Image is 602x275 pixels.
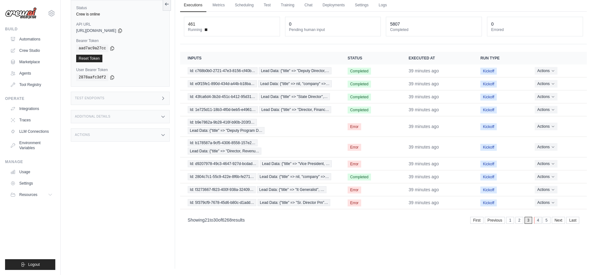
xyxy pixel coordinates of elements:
[188,93,258,100] span: Id: 43fca6d4-3b2d-451c-b412-95d31…
[188,67,332,74] a: View execution details for Id
[259,67,331,74] span: Lead Data: {"title" => "Deputy Director,…
[401,52,473,64] th: Executed at
[8,138,55,153] a: Environment Variables
[340,52,401,64] th: Status
[289,21,292,27] div: 0
[535,67,557,75] button: Actions for execution
[470,217,483,224] a: First
[8,178,55,188] a: Settings
[480,186,497,193] span: Kickoff
[188,186,256,193] span: Id: f3273667-f823-400f-938a-32409…
[535,173,557,180] button: Actions for execution
[8,57,55,67] a: Marketplace
[75,115,110,119] h3: Additional Details
[188,27,202,32] span: Running
[259,93,330,100] span: Lead Data: {"title" => "State Director",…
[222,217,232,223] span: 6268
[180,52,587,228] section: Crew executions table
[409,161,439,166] time: August 25, 2025 at 12:33 CDT
[348,68,371,75] span: Completed
[535,160,557,168] button: Actions for execution
[76,5,164,10] label: Status
[258,199,330,206] span: Lead Data: {"title" => "Sr. Director Pm"…
[188,106,332,113] a: View execution details for Id
[205,217,210,223] span: 21
[75,96,105,100] h3: Test Endpoints
[8,104,55,114] a: Integrations
[188,173,332,180] a: View execution details for Id
[289,27,377,32] dt: Pending human input
[188,173,256,180] span: Id: 2804c7c1-55c9-422e-8f6b-fe271…
[76,28,116,33] span: [URL][DOMAIN_NAME]
[180,212,587,228] nav: Pagination
[535,123,557,130] button: Actions for execution
[5,7,37,19] img: Logo
[8,126,55,137] a: LLM Connections
[348,186,361,193] span: Error
[188,106,258,113] span: Id: 1e725d11-18b3-4f0d-beb5-e4961…
[188,139,332,155] a: View execution details for Id
[535,186,557,193] button: Actions for execution
[5,159,55,164] div: Manage
[75,133,90,137] h3: Actions
[188,139,258,146] span: Id: b178587a-9cf5-4306-8558-157e2…
[535,143,557,151] button: Actions for execution
[188,67,258,74] span: Id: c768b0b0-2721-47e3-8156-cf40b…
[188,199,256,206] span: Id: 5f379cf9-7678-45d6-b80c-d1add…
[76,67,164,72] label: User Bearer Token
[188,119,332,134] a: View execution details for Id
[188,21,195,27] div: 461
[188,160,258,167] span: Id: d9207978-49c3-4647-927d-bcdad…
[348,144,361,151] span: Error
[28,262,40,267] span: Logout
[480,161,497,168] span: Kickoff
[8,34,55,44] a: Automations
[409,94,439,99] time: August 25, 2025 at 12:33 CDT
[76,38,164,43] label: Bearer Token
[8,80,55,90] a: Tool Registry
[534,217,542,224] a: 4
[76,45,108,52] code: aad7ac9a27cc
[473,52,527,64] th: Run Type
[8,190,55,200] button: Resources
[480,107,497,113] span: Kickoff
[8,167,55,177] a: Usage
[491,21,494,27] div: 0
[409,124,439,129] time: August 25, 2025 at 12:33 CDT
[348,81,371,88] span: Completed
[409,144,439,150] time: August 25, 2025 at 12:33 CDT
[515,217,523,224] a: 2
[409,81,439,86] time: August 25, 2025 at 12:33 CDT
[188,186,332,193] a: View execution details for Id
[480,174,497,180] span: Kickoff
[180,52,340,64] th: Inputs
[470,217,579,224] nav: Pagination
[188,217,245,223] p: Showing to of results
[480,94,497,101] span: Kickoff
[409,174,439,179] time: August 25, 2025 at 12:33 CDT
[409,107,439,112] time: August 25, 2025 at 12:33 CDT
[19,192,37,197] span: Resources
[390,27,478,32] dt: Completed
[348,94,371,101] span: Completed
[409,187,439,192] time: August 25, 2025 at 12:33 CDT
[188,80,257,87] span: Id: e0f15fe1-890d-434d-a44b-b18ba…
[543,217,550,224] a: 5
[188,93,332,100] a: View execution details for Id
[480,144,497,151] span: Kickoff
[491,27,579,32] dt: Errored
[485,217,505,224] a: Previous
[409,200,439,205] time: August 25, 2025 at 12:33 CDT
[570,245,602,275] iframe: Chat Widget
[552,217,565,224] a: Next
[258,173,331,180] span: Lead Data: {"title" => nil, "company" =>…
[535,199,557,206] button: Actions for execution
[8,68,55,78] a: Agents
[8,46,55,56] a: Crew Studio
[188,148,262,155] span: Lead Data: {"title" => "Director, Revenu…
[506,217,514,224] a: 1
[480,199,497,206] span: Kickoff
[480,123,497,130] span: Kickoff
[76,55,102,62] a: Reset Token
